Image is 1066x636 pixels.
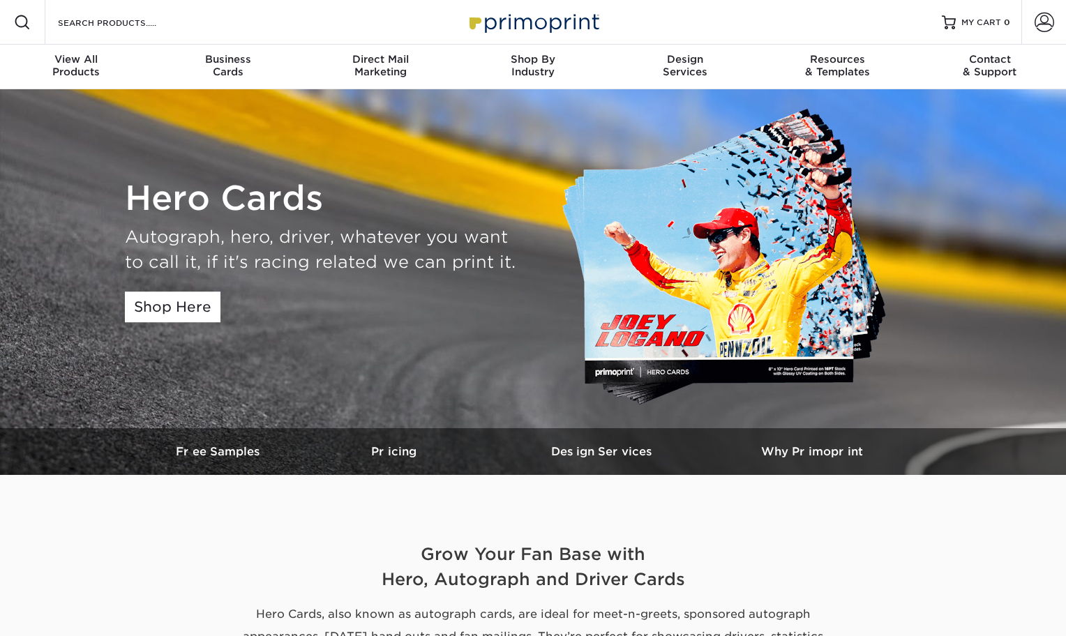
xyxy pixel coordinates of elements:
[457,53,609,66] span: Shop By
[914,53,1066,78] div: & Support
[152,45,304,89] a: BusinessCards
[707,428,917,475] a: Why Primoprint
[149,445,289,458] h3: Free Samples
[125,179,523,219] h1: Hero Cards
[561,106,903,411] img: Custom Hero Cards
[1004,17,1010,27] span: 0
[914,53,1066,66] span: Contact
[609,53,761,78] div: Services
[498,428,707,475] a: Design Services
[305,53,457,78] div: Marketing
[305,53,457,66] span: Direct Mail
[125,291,220,322] a: Shop Here
[125,542,941,592] h2: Grow Your Fan Base with Hero, Autograph and Driver Cards
[761,45,913,89] a: Resources& Templates
[289,428,498,475] a: Pricing
[152,53,304,78] div: Cards
[707,445,917,458] h3: Why Primoprint
[125,225,523,275] div: Autograph, hero, driver, whatever you want to call it, if it's racing related we can print it.
[457,53,609,78] div: Industry
[609,53,761,66] span: Design
[761,53,913,66] span: Resources
[152,53,304,66] span: Business
[914,45,1066,89] a: Contact& Support
[463,7,603,37] img: Primoprint
[498,445,707,458] h3: Design Services
[609,45,761,89] a: DesignServices
[761,53,913,78] div: & Templates
[457,45,609,89] a: Shop ByIndustry
[57,14,193,31] input: SEARCH PRODUCTS.....
[149,428,289,475] a: Free Samples
[961,17,1001,29] span: MY CART
[289,445,498,458] h3: Pricing
[305,45,457,89] a: Direct MailMarketing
